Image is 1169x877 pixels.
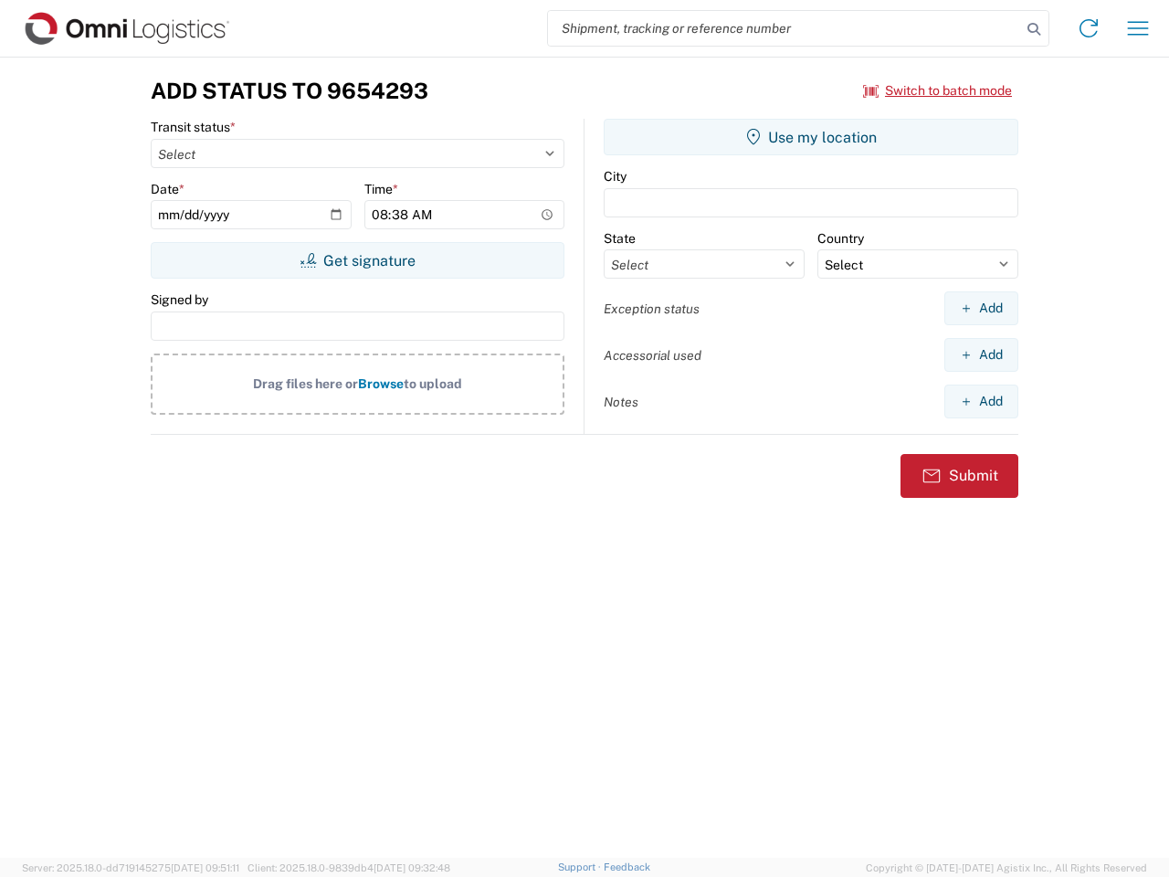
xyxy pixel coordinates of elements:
[604,230,636,247] label: State
[548,11,1021,46] input: Shipment, tracking or reference number
[22,862,239,873] span: Server: 2025.18.0-dd719145275
[604,119,1018,155] button: Use my location
[253,376,358,391] span: Drag files here or
[404,376,462,391] span: to upload
[944,291,1018,325] button: Add
[151,119,236,135] label: Transit status
[604,861,650,872] a: Feedback
[900,454,1018,498] button: Submit
[944,385,1018,418] button: Add
[604,347,701,364] label: Accessorial used
[863,76,1012,106] button: Switch to batch mode
[944,338,1018,372] button: Add
[151,181,184,197] label: Date
[151,291,208,308] label: Signed by
[247,862,450,873] span: Client: 2025.18.0-9839db4
[374,862,450,873] span: [DATE] 09:32:48
[558,861,604,872] a: Support
[171,862,239,873] span: [DATE] 09:51:11
[151,242,564,279] button: Get signature
[604,168,627,185] label: City
[364,181,398,197] label: Time
[358,376,404,391] span: Browse
[151,78,428,104] h3: Add Status to 9654293
[604,301,700,317] label: Exception status
[604,394,638,410] label: Notes
[866,860,1147,876] span: Copyright © [DATE]-[DATE] Agistix Inc., All Rights Reserved
[817,230,864,247] label: Country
